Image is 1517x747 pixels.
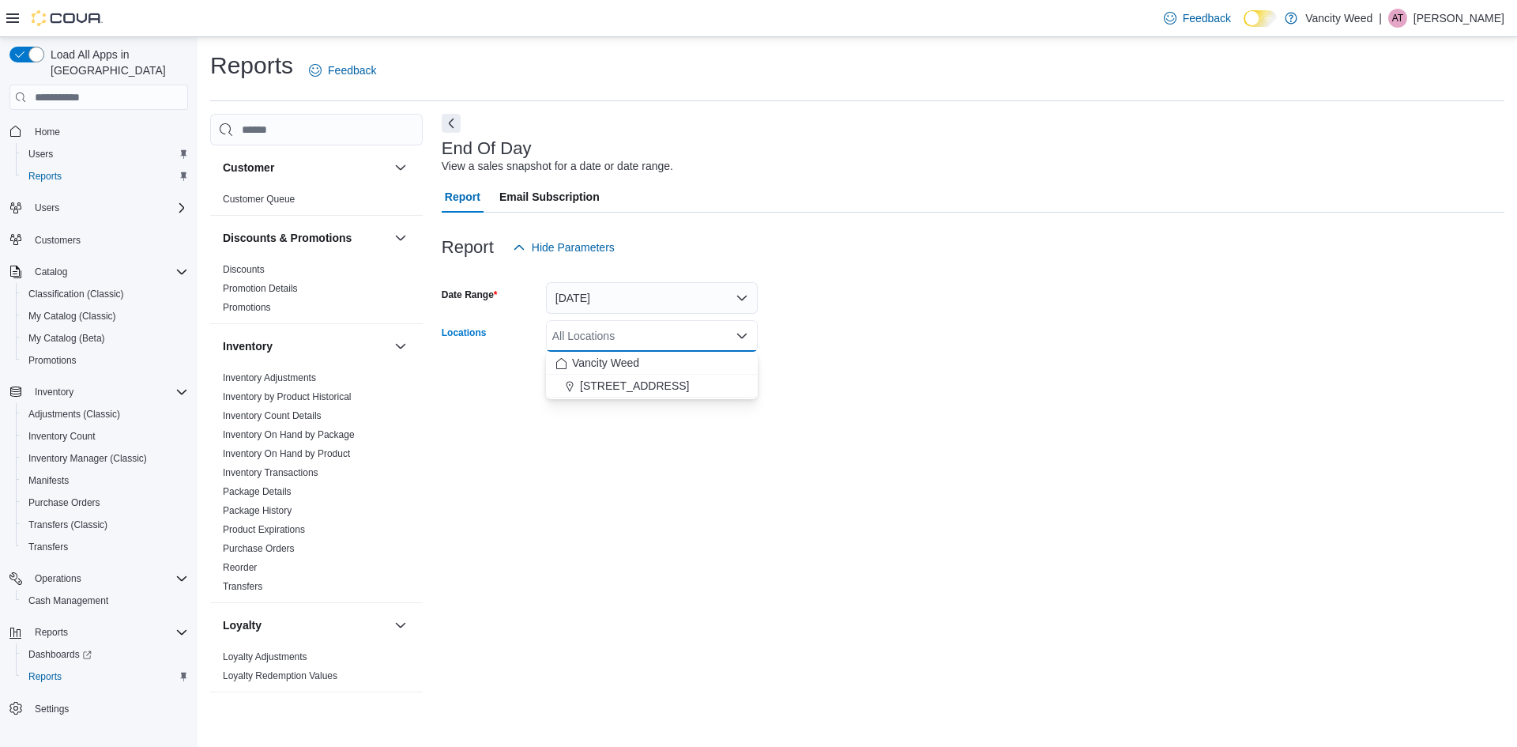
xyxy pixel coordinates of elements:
[1413,9,1504,28] p: [PERSON_NAME]
[28,623,74,642] button: Reports
[328,62,376,78] span: Feedback
[22,515,188,534] span: Transfers (Classic)
[35,234,81,247] span: Customers
[391,228,410,247] button: Discounts & Promotions
[223,670,337,681] a: Loyalty Redemption Values
[210,190,423,215] div: Customer
[223,263,265,276] span: Discounts
[3,261,194,283] button: Catalog
[391,616,410,635] button: Loyalty
[442,158,673,175] div: View a sales snapshot for a date or date range.
[223,486,292,497] a: Package Details
[22,307,122,326] a: My Catalog (Classic)
[22,493,188,512] span: Purchase Orders
[28,383,80,402] button: Inventory
[580,378,689,394] span: [STREET_ADDRESS]
[223,543,295,554] a: Purchase Orders
[22,471,75,490] a: Manifests
[391,158,410,177] button: Customer
[16,165,194,187] button: Reports
[1392,9,1403,28] span: AT
[223,505,292,516] a: Package History
[223,561,257,574] span: Reorder
[223,372,316,384] span: Inventory Adjustments
[16,643,194,666] a: Dashboards
[223,282,298,295] span: Promotion Details
[223,338,273,354] h3: Inventory
[16,425,194,447] button: Inventory Count
[223,504,292,517] span: Package History
[442,238,494,257] h3: Report
[35,266,67,278] span: Catalog
[3,381,194,403] button: Inventory
[223,580,262,593] span: Transfers
[223,390,352,403] span: Inventory by Product Historical
[16,666,194,688] button: Reports
[22,667,188,686] span: Reports
[28,474,69,487] span: Manifests
[28,231,87,250] a: Customers
[22,591,188,610] span: Cash Management
[28,699,188,719] span: Settings
[22,449,188,468] span: Inventory Manager (Classic)
[32,10,103,26] img: Cova
[22,329,188,348] span: My Catalog (Beta)
[223,670,337,682] span: Loyalty Redemption Values
[442,139,532,158] h3: End Of Day
[223,409,322,422] span: Inventory Count Details
[223,230,388,246] button: Discounts & Promotions
[303,55,382,86] a: Feedback
[22,307,188,326] span: My Catalog (Classic)
[35,572,81,585] span: Operations
[223,264,265,275] a: Discounts
[28,288,124,300] span: Classification (Classic)
[546,375,758,398] button: [STREET_ADDRESS]
[223,160,388,175] button: Customer
[445,181,480,213] span: Report
[28,383,188,402] span: Inventory
[22,167,68,186] a: Reports
[223,283,298,294] a: Promotion Details
[22,471,188,490] span: Manifests
[223,562,257,573] a: Reorder
[22,538,188,556] span: Transfers
[223,617,262,633] h3: Loyalty
[22,645,188,664] span: Dashboards
[506,232,621,263] button: Hide Parameters
[16,143,194,165] button: Users
[223,391,352,402] a: Inventory by Product Historical
[16,514,194,536] button: Transfers (Classic)
[442,289,498,301] label: Date Range
[16,349,194,372] button: Promotions
[3,119,194,142] button: Home
[391,337,410,356] button: Inventory
[1244,10,1277,27] input: Dark Mode
[22,351,83,370] a: Promotions
[442,114,461,133] button: Next
[210,260,423,323] div: Discounts & Promotions
[28,262,73,281] button: Catalog
[28,541,68,553] span: Transfers
[22,591,115,610] a: Cash Management
[16,470,194,492] button: Manifests
[28,332,105,345] span: My Catalog (Beta)
[28,354,77,367] span: Promotions
[35,703,69,715] span: Settings
[223,581,262,592] a: Transfers
[28,408,120,421] span: Adjustments (Classic)
[1305,9,1372,28] p: Vancity Weed
[223,194,295,205] a: Customer Queue
[22,167,188,186] span: Reports
[22,285,188,304] span: Classification (Classic)
[28,452,147,465] span: Inventory Manager (Classic)
[3,568,194,590] button: Operations
[442,326,487,339] label: Locations
[28,121,188,141] span: Home
[28,230,188,250] span: Customers
[28,648,92,661] span: Dashboards
[16,447,194,470] button: Inventory Manager (Classic)
[223,651,307,662] a: Loyalty Adjustments
[1388,9,1407,28] div: Amber Tachauer
[22,515,114,534] a: Transfers (Classic)
[28,594,108,607] span: Cash Management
